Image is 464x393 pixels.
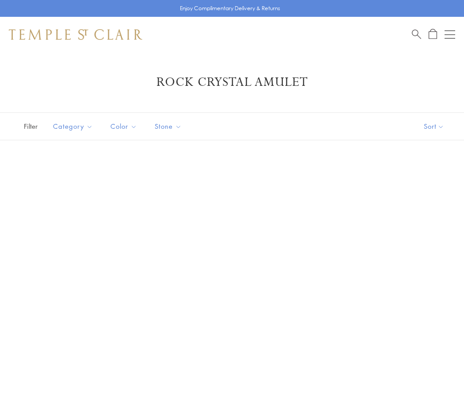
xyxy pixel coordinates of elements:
[429,29,437,40] a: Open Shopping Bag
[412,29,421,40] a: Search
[404,113,464,140] button: Show sort by
[180,4,280,13] p: Enjoy Complimentary Delivery & Returns
[106,121,144,132] span: Color
[9,29,142,40] img: Temple St. Clair
[49,121,99,132] span: Category
[22,74,442,90] h1: Rock Crystal Amulet
[148,116,188,136] button: Stone
[150,121,188,132] span: Stone
[46,116,99,136] button: Category
[104,116,144,136] button: Color
[445,29,455,40] button: Open navigation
